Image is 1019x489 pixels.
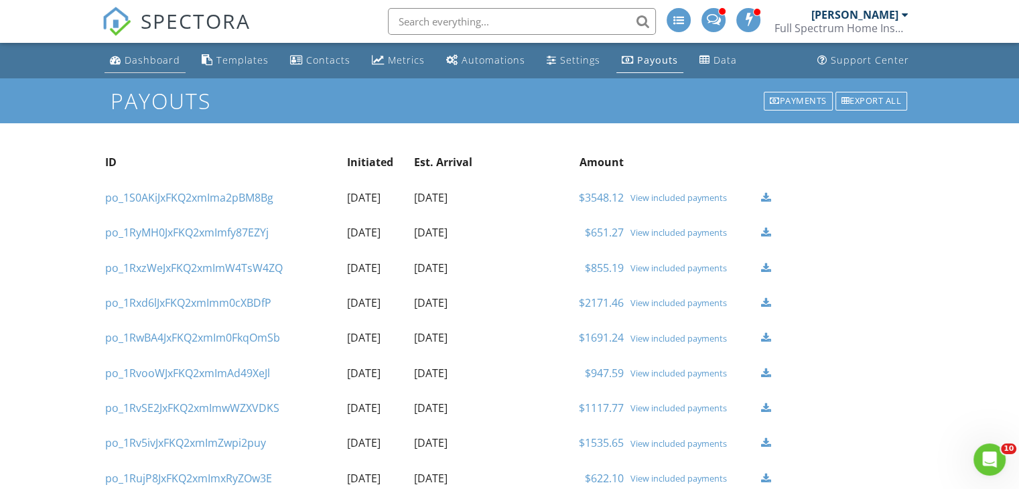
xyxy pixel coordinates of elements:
div: Payments [764,92,833,111]
span: SPECTORA [141,7,251,35]
div: Support Center [831,54,909,66]
div: Payouts [637,54,678,66]
td: [DATE] [411,251,493,285]
td: [DATE] [411,425,493,460]
a: $622.10 [585,471,624,486]
img: The Best Home Inspection Software - Spectora [102,7,131,36]
a: Contacts [285,48,356,73]
a: Payments [762,90,834,112]
a: View included payments [630,438,754,449]
a: Settings [541,48,606,73]
div: Full Spectrum Home Inspectors [774,21,908,35]
a: View included payments [630,473,754,484]
a: View included payments [630,263,754,273]
a: po_1RvooWJxFKQ2xmImAd49XeJl [105,366,270,380]
div: Templates [216,54,269,66]
a: Payouts [616,48,683,73]
a: $1691.24 [579,330,624,345]
a: View included payments [630,333,754,344]
td: [DATE] [411,180,493,215]
a: po_1RujP8JxFKQ2xmImxRyZOw3E [105,471,272,486]
span: 10 [1001,443,1016,454]
a: po_1S0AKiJxFKQ2xmIma2pBM8Bg [105,190,273,205]
th: Est. Arrival [411,145,493,180]
td: [DATE] [344,356,411,391]
div: Contacts [306,54,350,66]
a: View included payments [630,192,754,203]
a: po_1Rxd6lJxFKQ2xmImm0cXBDfP [105,295,271,310]
a: $947.59 [585,366,624,380]
th: Amount [493,145,627,180]
td: [DATE] [344,425,411,460]
a: View included payments [630,227,754,238]
th: Initiated [344,145,411,180]
div: Dashboard [125,54,180,66]
a: po_1RxzWeJxFKQ2xmImW4TsW4ZQ [105,261,283,275]
a: $1117.77 [579,401,624,415]
td: [DATE] [411,285,493,320]
div: Automations [462,54,525,66]
a: View included payments [630,297,754,308]
td: [DATE] [411,215,493,250]
td: [DATE] [344,320,411,355]
a: SPECTORA [102,18,251,46]
td: [DATE] [411,391,493,425]
a: Dashboard [105,48,186,73]
td: [DATE] [411,320,493,355]
div: Data [714,54,737,66]
a: po_1RwBA4JxFKQ2xmIm0FkqOmSb [105,330,280,345]
h1: Payouts [111,89,908,113]
a: $855.19 [585,261,624,275]
a: View included payments [630,368,754,378]
th: ID [102,145,344,180]
a: Metrics [366,48,430,73]
a: Templates [196,48,274,73]
a: $2171.46 [579,295,624,310]
td: [DATE] [344,391,411,425]
a: Export all [834,90,909,112]
div: Settings [560,54,600,66]
a: Automations (Advanced) [441,48,531,73]
td: [DATE] [344,285,411,320]
td: [DATE] [344,251,411,285]
td: [DATE] [344,215,411,250]
a: Data [694,48,742,73]
div: Export all [835,92,908,111]
input: Search everything... [388,8,656,35]
a: po_1RyMH0JxFKQ2xmImfy87EZYj [105,225,269,240]
a: $3548.12 [579,190,624,205]
a: View included payments [630,403,754,413]
a: Support Center [812,48,914,73]
a: $1535.65 [579,435,624,450]
td: [DATE] [344,180,411,215]
a: po_1RvSE2JxFKQ2xmImwWZXVDKS [105,401,279,415]
div: [PERSON_NAME] [811,8,898,21]
a: po_1Rv5ivJxFKQ2xmImZwpi2puy [105,435,266,450]
div: Metrics [388,54,425,66]
a: $651.27 [585,225,624,240]
td: [DATE] [411,356,493,391]
iframe: Intercom live chat [973,443,1006,476]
